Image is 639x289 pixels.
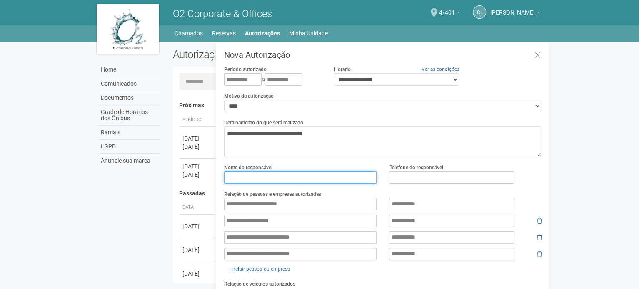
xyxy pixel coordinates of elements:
[537,251,542,257] i: Remover
[422,66,459,72] a: Ver as condições
[182,134,213,143] div: [DATE]
[97,4,159,54] img: logo.jpg
[537,218,542,224] i: Remover
[490,1,535,16] span: Claudia Luíza Soares de Castro
[224,164,272,171] label: Nome do responsável
[99,126,160,140] a: Ramais
[439,1,455,16] span: 4/401
[224,73,322,86] div: a
[224,92,274,100] label: Motivo da autorização
[212,27,236,39] a: Reservas
[99,91,160,105] a: Documentos
[99,140,160,154] a: LGPD
[224,280,295,288] label: Relação de veículos autorizados
[173,8,272,20] span: O2 Corporate & Offices
[99,77,160,91] a: Comunicados
[99,154,160,168] a: Anuncie sua marca
[389,164,443,171] label: Telefone do responsável
[224,264,293,274] a: Incluir pessoa ou empresa
[175,27,203,39] a: Chamados
[537,235,542,240] i: Remover
[334,66,351,73] label: Horário
[179,102,536,109] h4: Próximas
[182,222,213,230] div: [DATE]
[224,190,321,198] label: Relação de pessoas e empresas autorizadas
[224,51,542,59] h3: Nova Autorização
[490,10,540,17] a: [PERSON_NAME]
[182,143,213,151] div: [DATE]
[245,27,280,39] a: Autorizações
[224,66,267,73] label: Período autorizado
[182,170,213,179] div: [DATE]
[182,269,213,278] div: [DATE]
[182,246,213,254] div: [DATE]
[439,10,460,17] a: 4/401
[473,5,486,19] a: CL
[224,119,303,126] label: Detalhamento do que será realizado
[99,63,160,77] a: Home
[179,201,217,215] th: Data
[99,105,160,126] a: Grade de Horários dos Ônibus
[179,113,217,127] th: Período
[173,48,351,61] h2: Autorizações
[289,27,328,39] a: Minha Unidade
[182,162,213,170] div: [DATE]
[179,190,536,197] h4: Passadas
